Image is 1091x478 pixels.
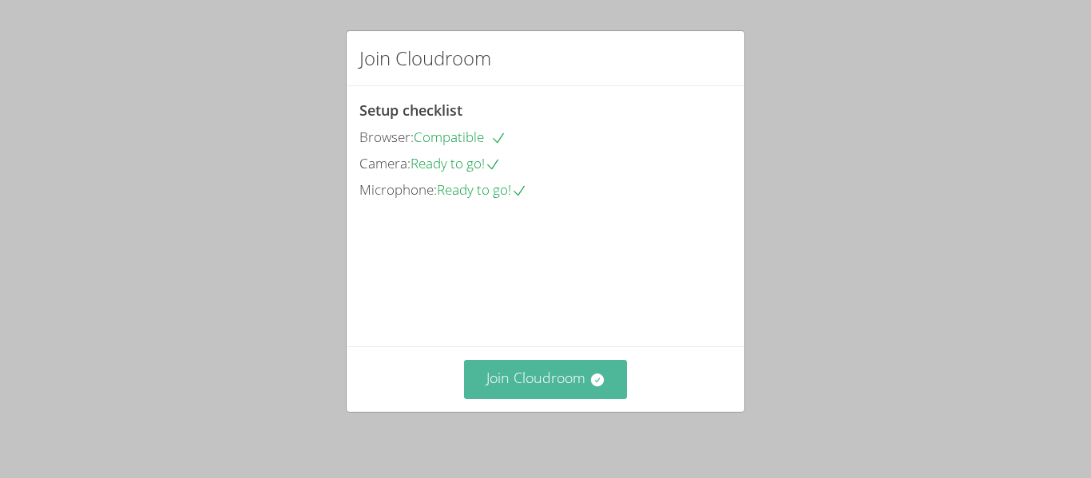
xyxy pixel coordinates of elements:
h2: Join Cloudroom [359,44,491,73]
span: Browser: [359,128,414,146]
span: Camera: [359,154,411,172]
span: Ready to go! [411,154,501,172]
span: Microphone: [359,180,437,199]
span: Compatible [414,128,506,146]
span: Setup checklist [359,101,462,120]
span: Ready to go! [437,180,527,199]
button: Join Cloudroom [464,360,628,399]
